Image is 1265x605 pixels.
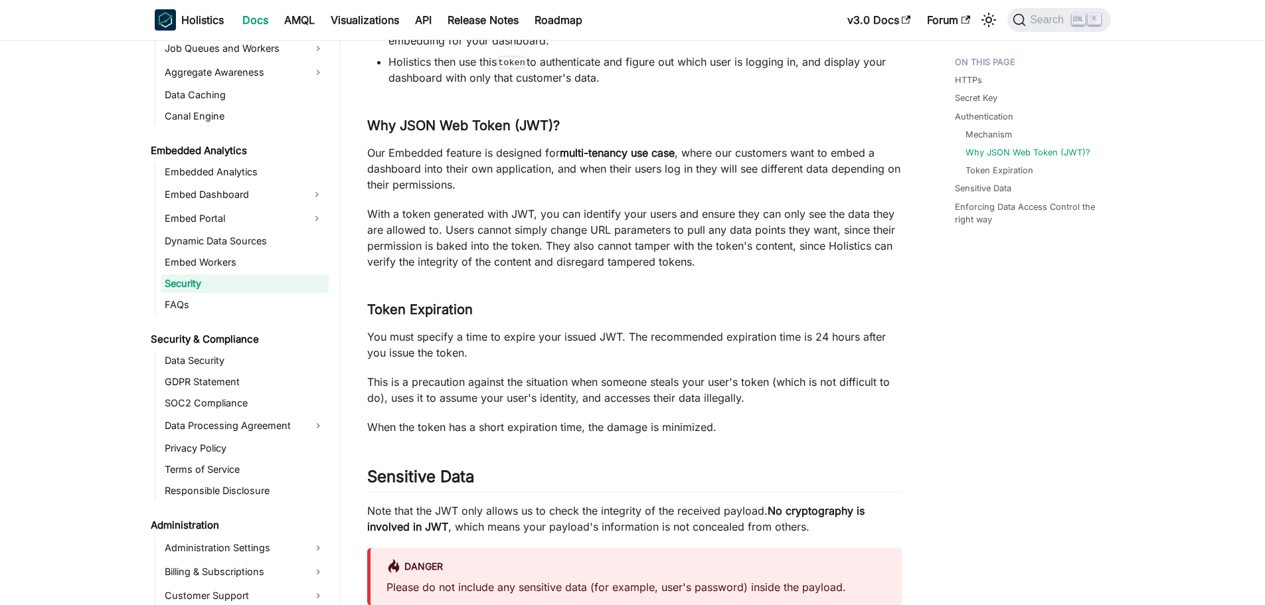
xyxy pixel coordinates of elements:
h3: Token Expiration [367,302,902,318]
a: Data Caching [161,86,329,104]
a: Aggregate Awareness [161,62,329,83]
a: Billing & Subscriptions [161,561,329,582]
p: Note that the JWT only allows us to check the integrity of the received payload. , which means yo... [367,503,902,535]
a: Why JSON Web Token (JWT)? [966,146,1090,159]
div: danger [386,559,886,576]
h2: Sensitive Data [367,467,902,492]
a: Job Queues and Workers [161,38,329,59]
a: Token Expiration [966,164,1033,177]
a: Secret Key [955,92,997,104]
a: Embed Dashboard [161,184,305,205]
li: Holistics then use this to authenticate and figure out which user is logging in, and display your... [388,54,902,86]
a: Data Processing Agreement [161,415,329,436]
a: Terms of Service [161,460,329,479]
a: Release Notes [440,9,527,31]
a: Dynamic Data Sources [161,232,329,250]
a: Roadmap [527,9,590,31]
p: With a token generated with JWT, you can identify your users and ensure they can only see the dat... [367,206,902,270]
a: Embedded Analytics [147,141,329,160]
a: Sensitive Data [955,182,1011,195]
a: Docs [234,9,276,31]
a: Privacy Policy [161,439,329,458]
h3: Why JSON Web Token (JWT)? [367,118,902,134]
b: Holistics [181,12,224,28]
img: Holistics [155,9,176,31]
code: token [497,56,527,69]
button: Expand sidebar category 'Embed Dashboard' [305,184,329,205]
a: Embed Workers [161,253,329,272]
a: Authentication [955,110,1013,123]
strong: multi-tenancy use case [560,146,675,159]
a: GDPR Statement [161,373,329,391]
a: Security & Compliance [147,330,329,349]
a: Data Security [161,351,329,370]
a: AMQL [276,9,323,31]
a: Embed Portal [161,208,305,229]
a: API [407,9,440,31]
p: You must specify a time to expire your issued JWT. The recommended expiration time is 24 hours af... [367,329,902,361]
a: Visualizations [323,9,407,31]
a: Forum [919,9,978,31]
a: FAQs [161,296,329,314]
a: Embedded Analytics [161,163,329,181]
a: Mechanism [966,128,1012,141]
a: v3.0 Docs [839,9,919,31]
a: Enforcing Data Access Control the right way [955,201,1103,226]
p: When the token has a short expiration time, the damage is minimized. [367,419,902,435]
a: SOC2 Compliance [161,394,329,412]
button: Search (Ctrl+K) [1007,8,1110,32]
p: Please do not include any sensitive data (for example, user's password) inside the payload. [386,579,886,595]
button: Expand sidebar category 'Embed Portal' [305,208,329,229]
p: Our Embedded feature is designed for , where our customers want to embed a dashboard into their o... [367,145,902,193]
a: Administration [147,516,329,535]
a: Responsible Disclosure [161,481,329,500]
nav: Docs sidebar [141,40,341,605]
kbd: K [1088,13,1101,25]
a: Security [161,274,329,293]
p: This is a precaution against the situation when someone steals your user's token (which is not di... [367,374,902,406]
a: HTTPs [955,74,982,86]
span: Search [1026,14,1072,26]
a: HolisticsHolistics [155,9,224,31]
button: Switch between dark and light mode (currently light mode) [978,9,999,31]
a: Administration Settings [161,537,329,559]
a: Canal Engine [161,107,329,126]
